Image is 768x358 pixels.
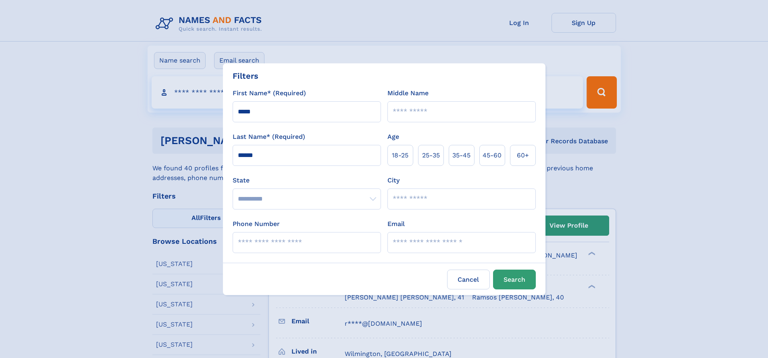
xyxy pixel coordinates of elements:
[517,151,529,160] span: 60+
[447,270,490,289] label: Cancel
[387,132,399,142] label: Age
[387,176,400,185] label: City
[452,151,470,160] span: 35‑45
[493,270,536,289] button: Search
[387,219,405,229] label: Email
[387,88,429,98] label: Middle Name
[233,88,306,98] label: First Name* (Required)
[233,132,305,142] label: Last Name* (Required)
[392,151,408,160] span: 18‑25
[483,151,502,160] span: 45‑60
[233,70,258,82] div: Filters
[233,176,381,185] label: State
[233,219,280,229] label: Phone Number
[422,151,440,160] span: 25‑35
